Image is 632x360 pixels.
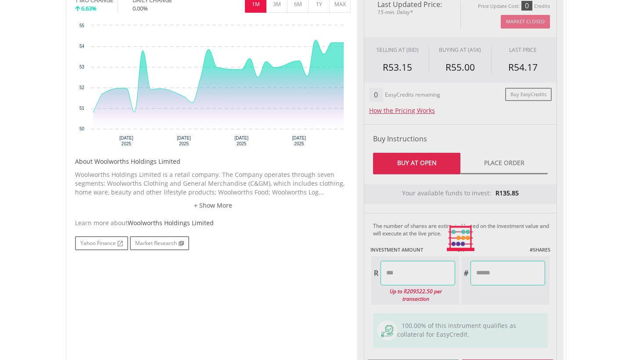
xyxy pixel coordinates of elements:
text: 54 [79,44,85,49]
h5: About Woolworths Holdings Limited [75,157,351,166]
a: Market Research [130,236,189,250]
text: 55 [79,23,85,28]
text: [DATE] 2025 [177,136,191,146]
div: Chart. Highcharts interactive chart. [75,21,351,153]
svg: Interactive chart [75,21,351,153]
text: [DATE] 2025 [234,136,248,146]
a: + Show More [75,201,351,210]
text: 50 [79,126,85,131]
p: Woolworths Holdings Limited is a retail company. The Company operates through seven segments: Woo... [75,170,351,197]
text: 53 [79,65,85,69]
a: Yahoo Finance [75,236,128,250]
text: 51 [79,106,85,111]
span: 6.63% [81,4,97,12]
text: 52 [79,85,85,90]
span: Woolworths Holdings Limited [128,219,214,227]
text: [DATE] 2025 [292,136,306,146]
text: [DATE] 2025 [119,136,133,146]
span: 0.00% [133,4,148,12]
div: Learn more about [75,219,351,227]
